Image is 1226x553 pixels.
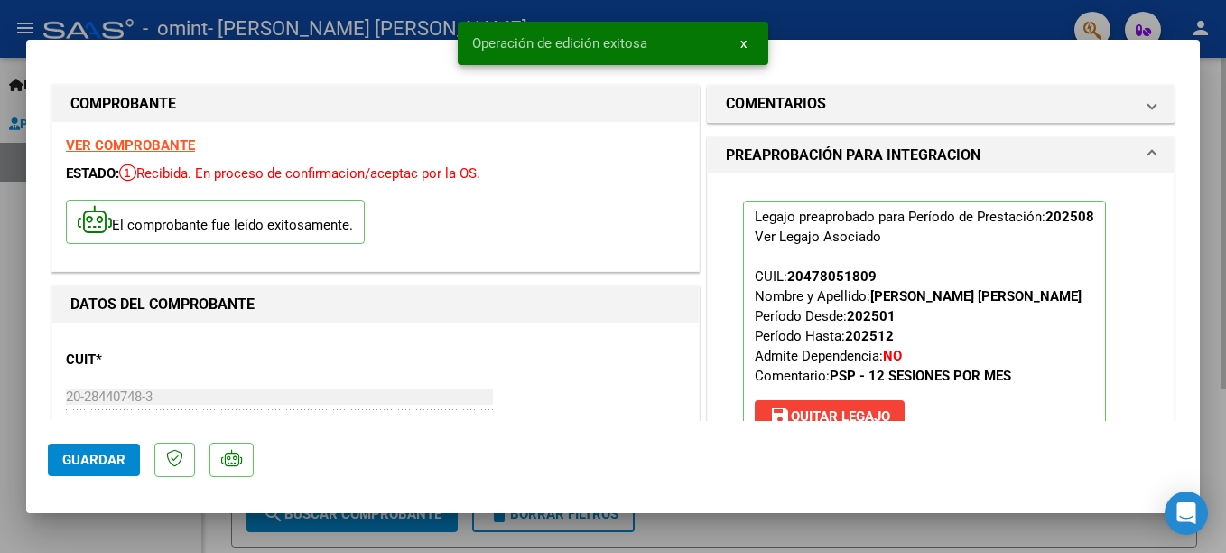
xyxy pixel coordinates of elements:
[708,137,1174,173] mat-expansion-panel-header: PREAPROBACIÓN PARA INTEGRACION
[845,328,894,344] strong: 202512
[119,165,480,182] span: Recibida. En proceso de confirmacion/aceptac por la OS.
[66,200,365,244] p: El comprobante fue leído exitosamente.
[48,444,140,476] button: Guardar
[769,405,791,426] mat-icon: save
[66,137,195,154] a: VER COMPROBANTE
[726,145,980,166] h1: PREAPROBACIÓN PARA INTEGRACION
[870,288,1082,305] strong: [PERSON_NAME] [PERSON_NAME]
[1165,492,1208,535] div: Open Intercom Messenger
[726,27,761,60] button: x
[755,227,881,247] div: Ver Legajo Asociado
[726,93,826,115] h1: COMENTARIOS
[755,268,1082,384] span: CUIL: Nombre y Apellido: Período Desde: Período Hasta: Admite Dependencia:
[62,452,125,468] span: Guardar
[66,350,252,370] p: CUIT
[70,95,176,112] strong: COMPROBANTE
[847,308,896,324] strong: 202501
[830,368,1011,384] strong: PSP - 12 SESIONES POR MES
[472,34,647,52] span: Operación de edición exitosa
[740,35,747,52] span: x
[708,173,1174,483] div: PREAPROBACIÓN PARA INTEGRACION
[755,400,905,433] button: Quitar Legajo
[769,408,890,425] span: Quitar Legajo
[708,86,1174,122] mat-expansion-panel-header: COMENTARIOS
[883,348,902,364] strong: NO
[787,267,877,286] div: 20478051809
[755,368,1011,384] span: Comentario:
[66,165,119,182] span: ESTADO:
[70,295,255,313] strong: DATOS DEL COMPROBANTE
[1045,209,1094,225] strong: 202508
[743,201,1106,441] p: Legajo preaprobado para Período de Prestación:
